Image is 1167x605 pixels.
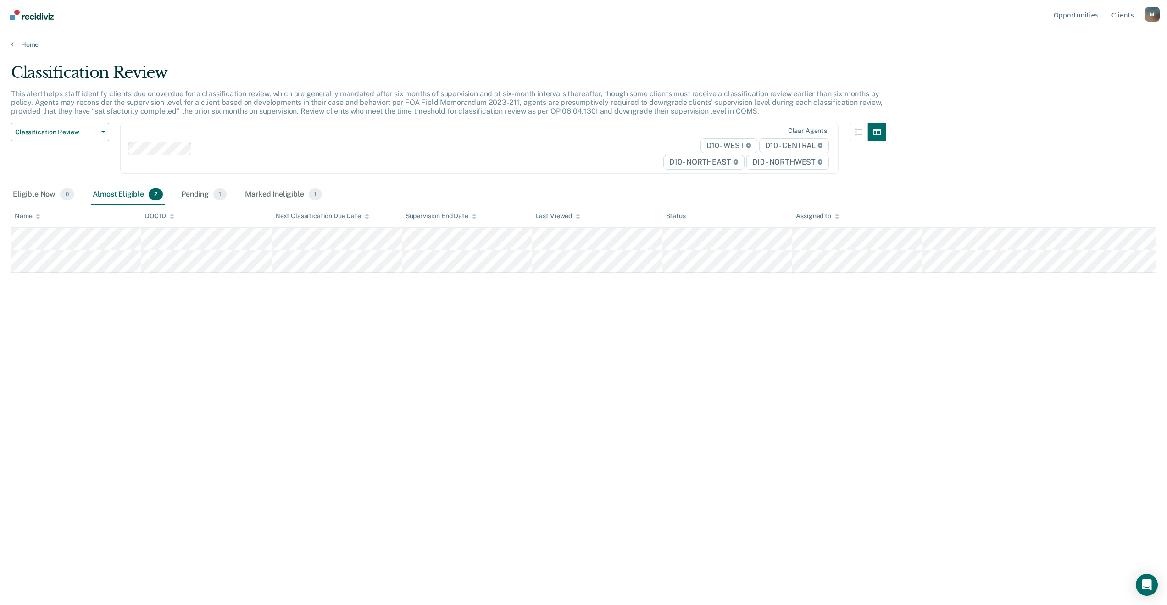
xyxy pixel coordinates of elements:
[91,185,165,205] div: Almost Eligible2
[15,212,40,220] div: Name
[213,188,227,200] span: 1
[796,212,839,220] div: Assigned to
[11,123,109,141] button: Classification Review
[666,212,686,220] div: Status
[746,155,829,170] span: D10 - NORTHWEST
[700,138,757,153] span: D10 - WEST
[663,155,744,170] span: D10 - NORTHEAST
[11,89,883,115] p: This alert helps staff identify clients due or overdue for a classification review, which are gen...
[536,212,580,220] div: Last Viewed
[759,138,829,153] span: D10 - CENTRAL
[243,185,324,205] div: Marked Ineligible1
[149,188,163,200] span: 2
[60,188,74,200] span: 0
[11,63,886,89] div: Classification Review
[11,40,1156,49] a: Home
[406,212,477,220] div: Supervision End Date
[10,10,54,20] img: Recidiviz
[1145,7,1160,22] div: M
[179,185,228,205] div: Pending1
[275,212,369,220] div: Next Classification Due Date
[788,127,827,135] div: Clear agents
[1145,7,1160,22] button: Profile dropdown button
[309,188,322,200] span: 1
[145,212,174,220] div: DOC ID
[11,185,76,205] div: Eligible Now0
[15,128,98,136] span: Classification Review
[1136,574,1158,596] div: Open Intercom Messenger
